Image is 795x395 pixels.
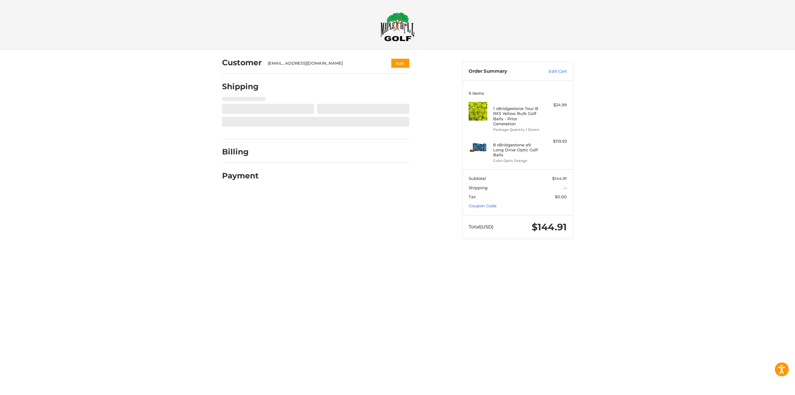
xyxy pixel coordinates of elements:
span: Tax [469,194,476,199]
span: Subtotal [469,176,486,181]
a: Edit Cart [535,68,567,75]
div: [EMAIL_ADDRESS][DOMAIN_NAME] [268,60,379,67]
span: Shipping [469,185,488,190]
span: $144.91 [552,176,567,181]
h4: 1 x Bridgestone Tour B RXS Yellow Bulk Golf Balls - Prior Generation [493,106,541,126]
h2: Payment [222,171,259,181]
h3: Order Summary [469,68,535,75]
span: -- [564,185,567,190]
button: Edit [391,59,409,68]
span: $144.91 [532,221,567,233]
h3: 9 Items [469,91,567,96]
li: Color Optic Orange [493,158,541,163]
span: $0.00 [555,194,567,199]
h2: Customer [222,58,262,67]
span: Total (USD) [469,224,493,230]
div: $119.92 [542,138,567,145]
img: Maple Hill Golf [380,12,415,41]
a: Coupon Code [469,203,497,208]
h4: 8 x Bridgestone e9 Long Drive Optic Golf Balls [493,142,541,158]
h2: Billing [222,147,258,157]
div: $24.99 [542,102,567,108]
li: Package Quantity 1 Dozen [493,127,541,132]
h2: Shipping [222,82,259,91]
